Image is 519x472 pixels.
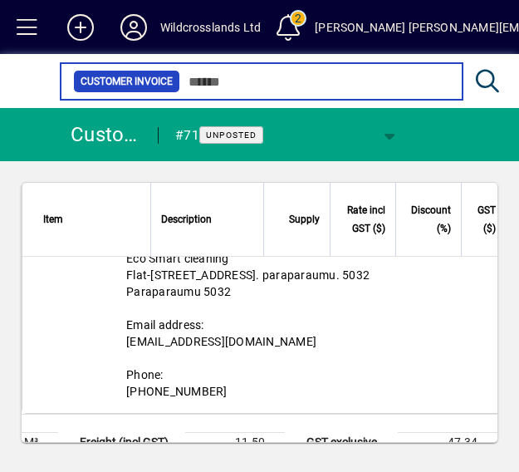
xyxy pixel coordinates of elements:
span: Unposted [206,130,257,140]
span: Description [161,210,212,229]
div: Customer Invoice [71,121,141,148]
td: GST exclusive [298,433,398,453]
button: Add [54,12,107,42]
span: Discount (%) [406,201,451,238]
td: 47.34 [398,433,497,453]
td: 11.50 [185,433,285,453]
div: Wildcrosslands Ltd [160,14,261,41]
span: Item [43,210,63,229]
div: #7129 [175,122,208,149]
td: Freight (incl GST) [71,433,185,453]
button: Profile [107,12,160,42]
span: Customer Invoice [81,73,173,90]
span: Rate incl GST ($) [340,201,385,238]
span: Supply [289,210,320,229]
span: GST ($) [472,201,496,238]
